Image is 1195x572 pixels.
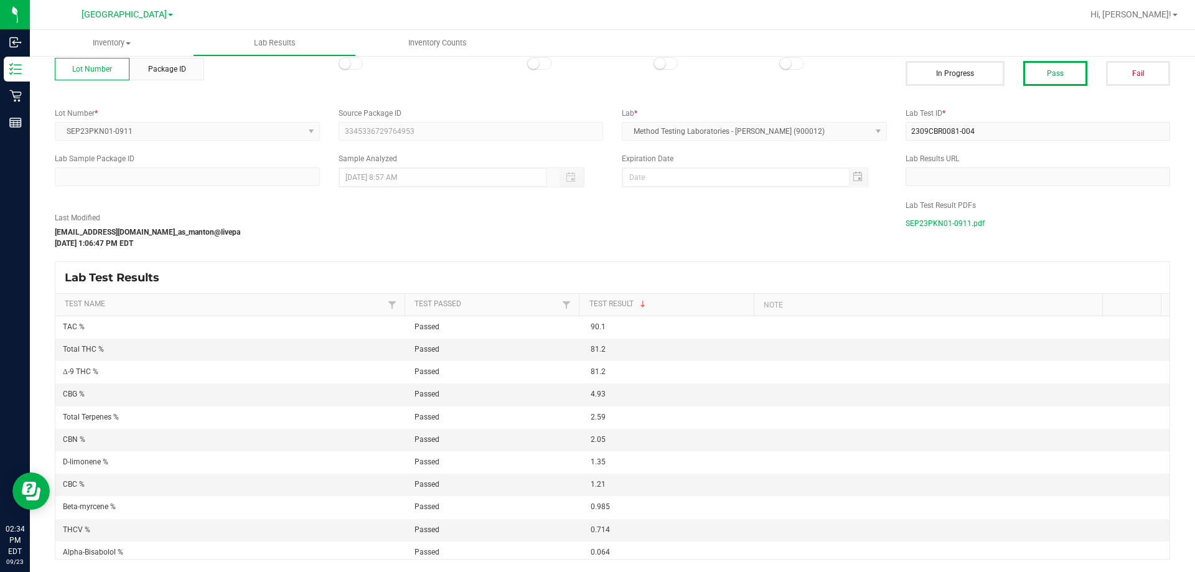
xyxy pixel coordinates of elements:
[591,345,606,354] span: 81.2
[55,153,320,164] label: Lab Sample Package ID
[906,153,1171,164] label: Lab Results URL
[591,548,610,556] span: 0.064
[589,299,749,309] a: Test ResultSortable
[638,299,648,309] span: Sortable
[1106,61,1170,86] button: Fail
[906,61,1005,86] button: In Progress
[30,37,193,49] span: Inventory
[591,413,606,421] span: 2.59
[55,58,129,80] button: Lot Number
[415,367,439,376] span: Passed
[65,299,384,309] a: Test NameSortable
[415,548,439,556] span: Passed
[415,502,439,511] span: Passed
[591,525,610,534] span: 0.714
[415,345,439,354] span: Passed
[82,9,167,20] span: [GEOGRAPHIC_DATA]
[6,557,24,566] p: 09/23
[55,108,320,119] label: Lot Number
[63,390,85,398] span: CBG %
[9,36,22,49] inline-svg: Inbound
[63,413,119,421] span: Total Terpenes %
[591,457,606,466] span: 1.35
[415,480,439,489] span: Passed
[6,523,24,557] p: 02:34 PM EDT
[63,367,98,376] span: Δ-9 THC %
[63,435,85,444] span: CBN %
[906,108,1171,119] label: Lab Test ID
[591,322,606,331] span: 90.1
[415,322,439,331] span: Passed
[63,457,108,466] span: D-limonene %
[9,63,22,75] inline-svg: Inventory
[1090,9,1171,19] span: Hi, [PERSON_NAME]!
[415,457,439,466] span: Passed
[591,390,606,398] span: 4.93
[591,480,606,489] span: 1.21
[30,30,193,56] a: Inventory
[591,435,606,444] span: 2.05
[63,322,85,331] span: TAC %
[559,297,574,312] a: Filter
[1023,61,1087,86] button: Pass
[339,153,604,164] label: Sample Analyzed
[415,413,439,421] span: Passed
[237,37,312,49] span: Lab Results
[906,214,985,233] span: SEP23PKN01-0911.pdf
[129,58,204,80] button: Package ID
[385,297,400,312] a: Filter
[591,367,606,376] span: 81.2
[9,116,22,129] inline-svg: Reports
[63,548,123,556] span: Alpha-Bisabolol %
[65,271,169,284] span: Lab Test Results
[55,212,249,223] label: Last Modified
[63,480,85,489] span: CBC %
[193,30,356,56] a: Lab Results
[356,30,519,56] a: Inventory Counts
[55,228,240,237] strong: [EMAIL_ADDRESS][DOMAIN_NAME]_as_manton@livepa
[339,108,604,119] label: Source Package ID
[12,472,50,510] iframe: Resource center
[415,299,559,309] a: Test PassedSortable
[415,525,439,534] span: Passed
[591,502,610,511] span: 0.985
[622,153,887,164] label: Expiration Date
[55,239,133,248] strong: [DATE] 1:06:47 PM EDT
[63,345,104,354] span: Total THC %
[622,108,887,119] label: Lab
[63,525,90,534] span: THCV %
[415,390,439,398] span: Passed
[754,294,1103,316] th: Note
[9,90,22,102] inline-svg: Retail
[63,502,116,511] span: Beta-myrcene %
[906,200,1171,211] label: Lab Test Result PDFs
[415,435,439,444] span: Passed
[391,37,484,49] span: Inventory Counts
